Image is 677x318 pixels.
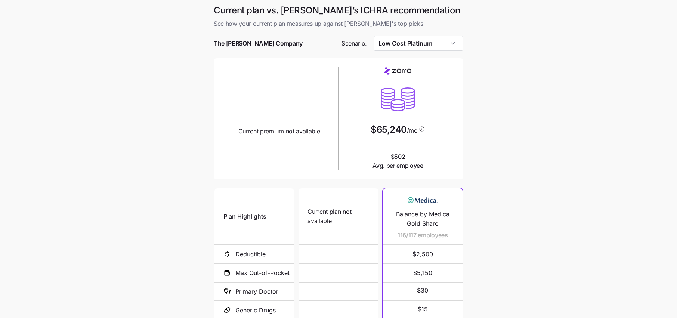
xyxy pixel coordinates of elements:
[408,193,438,207] img: Carrier
[398,231,448,240] span: 116/117 employees
[341,39,367,48] span: Scenario:
[214,39,303,48] span: The [PERSON_NAME] Company
[235,268,290,278] span: Max Out-of-Pocket
[235,250,266,259] span: Deductible
[372,161,423,170] span: Avg. per employee
[371,125,407,134] span: $65,240
[238,127,320,136] span: Current premium not available
[214,4,463,16] h1: Current plan vs. [PERSON_NAME]’s ICHRA recommendation
[372,152,423,171] span: $502
[418,305,428,314] span: $15
[392,245,454,263] span: $2,500
[214,19,463,28] span: See how your current plan measures up against [PERSON_NAME]'s top picks
[392,264,454,282] span: $5,150
[235,287,278,296] span: Primary Doctor
[407,127,418,133] span: /mo
[417,286,428,295] span: $30
[307,207,369,226] span: Current plan not available
[223,212,266,221] span: Plan Highlights
[392,210,454,228] span: Balance by Medica Gold Share
[235,306,276,315] span: Generic Drugs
